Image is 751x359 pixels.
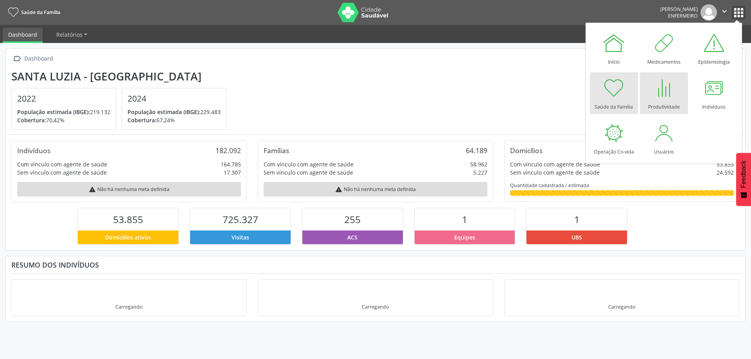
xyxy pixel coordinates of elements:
[660,6,698,13] div: [PERSON_NAME]
[608,304,635,310] div: Carregando
[510,160,600,168] div: Com vínculo com agente de saúde
[571,233,582,241] span: UBS
[717,168,734,177] div: 24.592
[128,108,221,116] p: 229.483
[466,146,487,155] div: 64.189
[264,160,354,168] div: Com vínculo com agente de saúde
[264,146,289,155] div: Famílias
[56,31,83,38] span: Relatórios
[17,116,110,124] p: 70,42%
[732,6,746,20] button: apps
[264,182,487,196] div: Não há nenhuma meta definida
[128,108,200,116] span: População estimada (IBGE):
[51,28,93,41] a: Relatórios
[720,7,729,16] i: 
[17,108,110,116] p: 219.132
[21,9,60,16] span: Saúde da Família
[470,160,487,168] div: 58.962
[224,168,241,177] div: 17.307
[736,153,751,206] button: Feedback - Mostrar pesquisa
[17,168,107,177] div: Sem vínculo com agente de saúde
[5,6,60,19] a: Saúde da Família
[128,116,221,124] p: 67,24%
[590,27,638,69] a: Início
[17,108,90,116] span: População estimada (IBGE):
[89,186,96,193] i: warning
[344,213,361,226] span: 255
[232,233,249,241] span: Visitas
[128,116,156,124] span: Cobertura:
[454,233,475,241] span: Equipes
[590,117,638,159] a: Operação Co-vida
[3,28,43,43] a: Dashboard
[640,72,688,114] a: Produtividade
[640,117,688,159] a: Usuários
[462,213,467,226] span: 1
[11,70,232,83] div: Santa Luzia - [GEOGRAPHIC_DATA]
[510,168,600,177] div: Sem vínculo com agente de saúde
[17,160,107,168] div: Com vínculo com agente de saúde
[11,53,23,64] i: 
[740,161,747,188] span: Feedback
[690,72,738,114] a: Indivíduos
[640,27,688,69] a: Medicamentos
[221,160,241,168] div: 164.785
[362,304,389,310] div: Carregando
[17,182,241,196] div: Não há nenhuma meta definida
[264,168,353,177] div: Sem vínculo com agente de saúde
[11,53,54,64] a:  Dashboard
[347,233,358,241] span: ACS
[335,186,342,193] i: warning
[216,146,241,155] div: 182.092
[590,72,638,114] a: Saúde da Família
[717,160,734,168] div: 53.855
[223,213,258,226] span: 725.327
[23,53,54,64] div: Dashboard
[11,261,740,269] div: Resumo dos indivíduos
[17,116,46,124] span: Cobertura:
[717,4,732,21] button: 
[574,213,580,226] span: 1
[690,27,738,69] a: Epidemiologia
[17,146,50,155] div: Indivíduos
[510,182,734,189] div: Quantidade cadastrada / estimada
[701,4,717,21] img: img
[105,233,151,241] span: Domicílios ativos
[128,94,221,104] h4: 2024
[113,213,143,226] span: 53.855
[473,168,487,177] div: 5.227
[17,94,110,104] h4: 2022
[115,304,142,310] div: Carregando
[510,146,543,155] div: Domicílios
[668,13,698,19] span: Enfermeiro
